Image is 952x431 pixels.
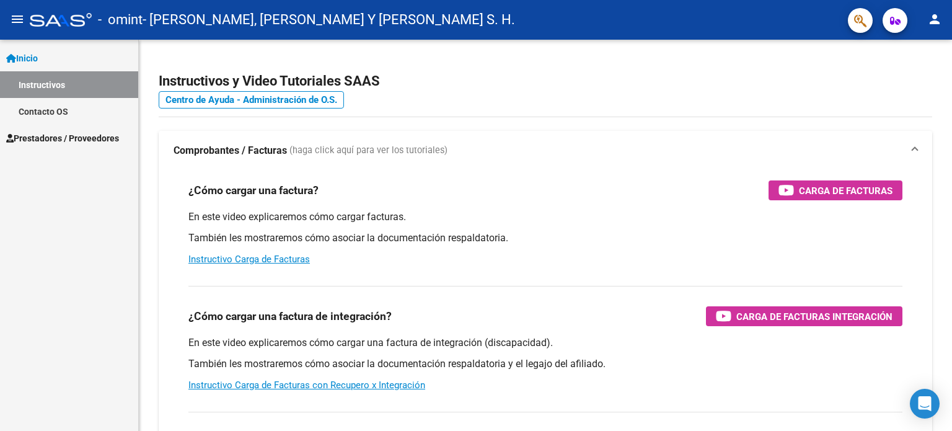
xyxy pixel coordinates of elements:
h3: ¿Cómo cargar una factura? [188,182,319,199]
p: También les mostraremos cómo asociar la documentación respaldatoria. [188,231,902,245]
h3: ¿Cómo cargar una factura de integración? [188,308,392,325]
p: En este video explicaremos cómo cargar facturas. [188,210,902,224]
a: Instructivo Carga de Facturas [188,254,310,265]
span: Inicio [6,51,38,65]
span: - [PERSON_NAME], [PERSON_NAME] Y [PERSON_NAME] S. H. [143,6,515,33]
mat-icon: person [927,12,942,27]
span: Carga de Facturas Integración [736,309,892,324]
a: Centro de Ayuda - Administración de O.S. [159,91,344,109]
p: También les mostraremos cómo asociar la documentación respaldatoria y el legajo del afiliado. [188,357,902,371]
button: Carga de Facturas Integración [706,306,902,326]
span: (haga click aquí para ver los tutoriales) [289,144,447,158]
strong: Comprobantes / Facturas [174,144,287,158]
span: - omint [98,6,143,33]
a: Instructivo Carga de Facturas con Recupero x Integración [188,380,425,391]
div: Open Intercom Messenger [910,389,940,419]
p: En este video explicaremos cómo cargar una factura de integración (discapacidad). [188,336,902,350]
span: Carga de Facturas [799,183,892,198]
mat-icon: menu [10,12,25,27]
mat-expansion-panel-header: Comprobantes / Facturas (haga click aquí para ver los tutoriales) [159,131,932,171]
h2: Instructivos y Video Tutoriales SAAS [159,69,932,93]
button: Carga de Facturas [769,180,902,200]
span: Prestadores / Proveedores [6,131,119,145]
